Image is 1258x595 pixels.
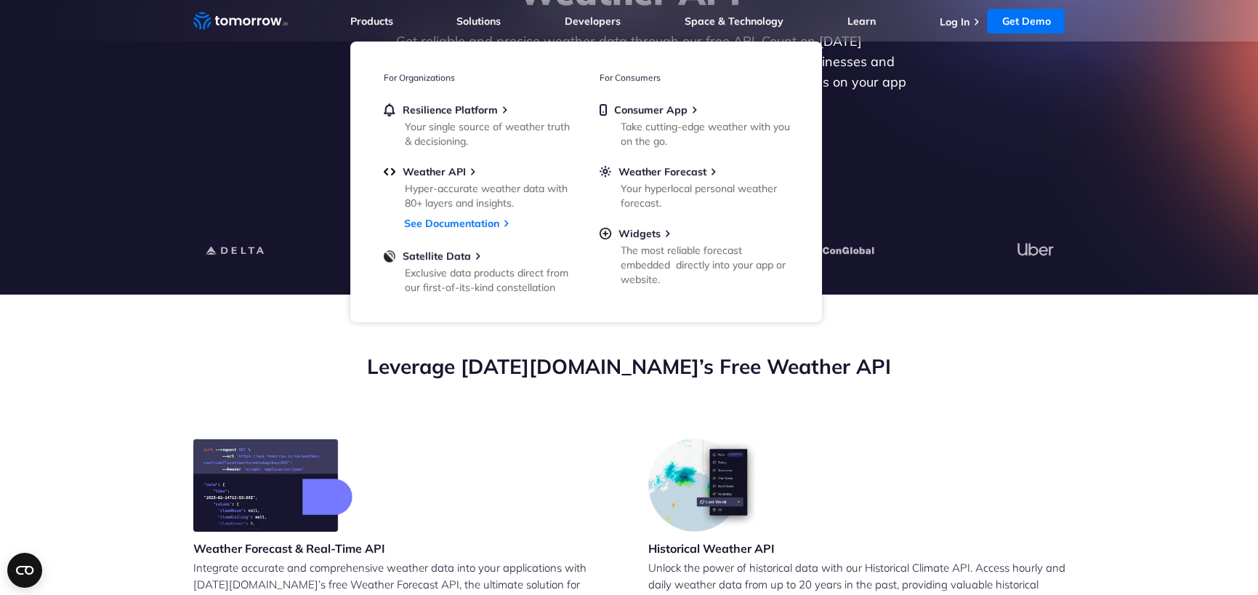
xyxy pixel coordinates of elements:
div: Your hyperlocal personal weather forecast. [621,181,790,210]
img: sun.svg [600,165,611,178]
p: Get reliable and precise weather data through our free API. Count on [DATE][DOMAIN_NAME] for quic... [349,31,910,113]
a: Weather APIHyper-accurate weather data with 80+ layers and insights. [384,165,573,207]
img: plus-circle.svg [600,227,611,240]
img: satellite-data-menu.png [384,249,395,263]
a: Home link [193,10,288,32]
a: Space & Technology [685,15,783,28]
span: Satellite Data [403,249,471,263]
img: api.svg [384,165,395,178]
a: Resilience PlatformYour single source of weather truth & decisioning. [384,103,573,145]
span: Weather Forecast [618,165,706,178]
span: Weather API [403,165,466,178]
h3: For Organizations [384,72,573,83]
h2: Leverage [DATE][DOMAIN_NAME]’s Free Weather API [193,353,1065,380]
a: Solutions [456,15,501,28]
a: Weather ForecastYour hyperlocal personal weather forecast. [600,165,789,207]
img: mobile.svg [600,103,607,116]
a: WidgetsThe most reliable forecast embedded directly into your app or website. [600,227,789,284]
span: Widgets [618,227,661,240]
a: Products [350,15,393,28]
div: The most reliable forecast embedded directly into your app or website. [621,243,790,287]
a: Consumer AppTake cutting-edge weather with you on the go. [600,103,789,145]
a: Developers [565,15,621,28]
span: Consumer App [614,103,688,116]
span: Resilience Platform [403,103,498,116]
img: bell.svg [384,103,395,116]
a: Learn [847,15,876,28]
h3: Historical Weather API [648,540,775,556]
h3: For Consumers [600,72,789,83]
h3: Weather Forecast & Real-Time API [193,540,385,556]
a: See Documentation [404,217,499,230]
div: Your single source of weather truth & decisioning. [405,119,574,148]
a: Log In [939,15,969,28]
a: Get Demo [987,9,1065,33]
div: Take cutting-edge weather with you on the go. [621,119,790,148]
a: Satellite DataExclusive data products direct from our first-of-its-kind constellation [384,249,573,292]
div: Exclusive data products direct from our first-of-its-kind constellation [405,265,574,295]
div: Hyper-accurate weather data with 80+ layers and insights. [405,181,574,210]
button: Open CMP widget [7,553,42,588]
